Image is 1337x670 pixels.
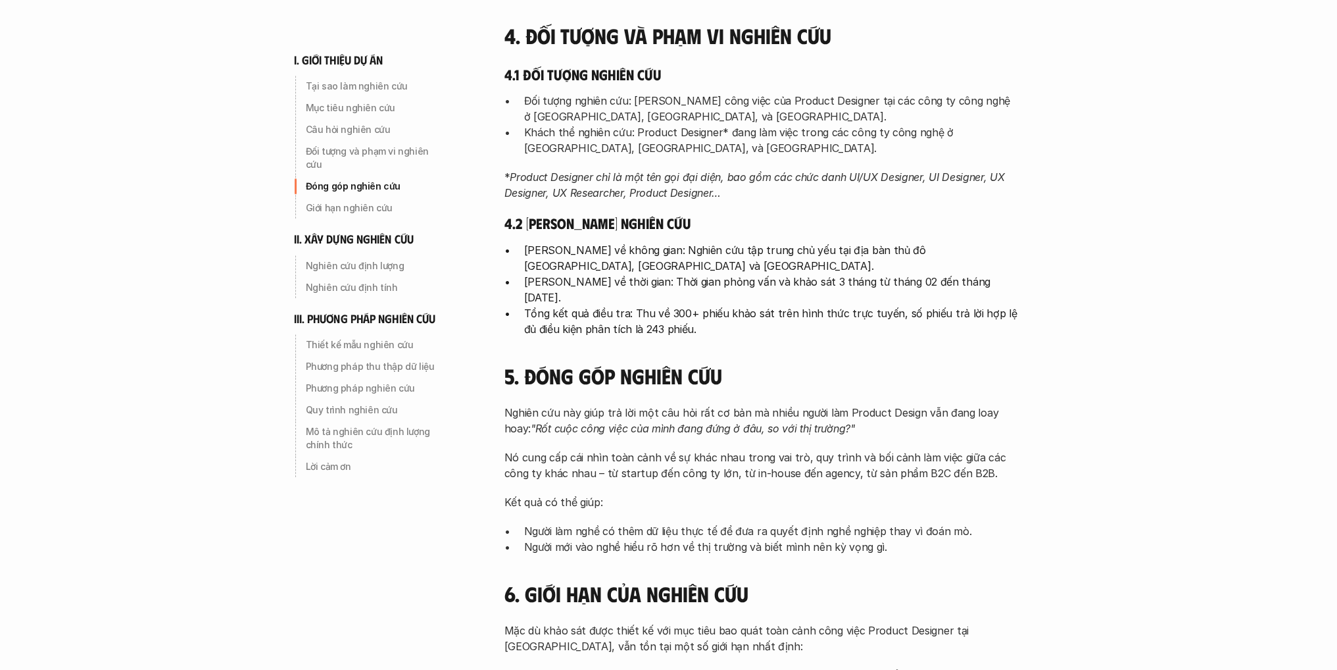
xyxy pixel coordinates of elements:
[306,403,447,417] p: Quy trình nghiên cứu
[306,281,447,294] p: Nghiên cứu định tính
[504,363,1017,388] h4: 5. Đóng góp nghiên cứu
[306,360,447,373] p: Phương pháp thu thập dữ liệu
[306,259,447,272] p: Nghiên cứu định lượng
[306,382,447,395] p: Phương pháp nghiên cứu
[524,539,1017,555] p: Người mới vào nghề hiểu rõ hơn về thị trường và biết mình nên kỳ vọng gì.
[294,277,452,298] a: Nghiên cứu định tính
[504,23,1017,48] h4: 4. Đối tượng và phạm vi nghiên cứu
[294,53,383,68] h6: i. giới thiệu dự án
[306,201,447,215] p: Giới hạn nghiên cứu
[524,305,1017,337] p: Tổng kết quả điều tra: Thu về 300+ phiếu khảo sát trên hình thức trực tuyến, số phiếu trả lời hợp...
[504,623,1017,654] p: Mặc dù khảo sát được thiết kế với mục tiêu bao quát toàn cảnh công việc Product Designer tại [GEO...
[294,356,452,377] a: Phương pháp thu thập dữ liệu
[504,65,1017,84] h5: 4.1 Đối tượng nghiên cứu
[504,494,1017,510] p: Kết quả có thể giúp:
[306,460,447,473] p: Lời cảm ơn
[294,176,452,197] a: Đóng góp nghiên cứu
[504,214,1017,232] h5: 4.2 [PERSON_NAME] nghiên cứu
[524,124,1017,156] p: Khách thể nghiên cứu: Product Designer* đang làm việc trong các công ty công nghệ ở [GEOGRAPHIC_D...
[524,93,1017,124] p: Đối tượng nghiên cứu: [PERSON_NAME] công việc của Product Designer tại các công ty công nghệ ở [G...
[524,523,1017,539] p: Người làm nghề có thêm dữ liệu thực tế để đưa ra quyết định nghề nghiệp thay vì đoán mò.
[294,399,452,421] a: Quy trình nghiên cứu
[504,581,1017,606] h4: 6. Giới hạn của nghiên cứu
[306,101,447,115] p: Mục tiêu nghiên cứu
[294,334,452,355] a: Thiết kế mẫu nghiên cứu
[294,378,452,399] a: Phương pháp nghiên cứu
[294,421,452,455] a: Mô tả nghiên cứu định lượng chính thức
[504,405,1017,436] p: Nghiên cứu này giúp trả lời một câu hỏi rất cơ bản mà nhiều người làm Product Design vẫn đang loa...
[306,123,447,136] p: Câu hỏi nghiên cứu
[306,425,447,451] p: Mô tả nghiên cứu định lượng chính thức
[306,145,447,171] p: Đối tượng và phạm vi nghiên cứu
[294,197,452,219] a: Giới hạn nghiên cứu
[531,422,855,435] em: "Rốt cuộc công việc của mình đang đứng ở đâu, so với thị trường?"
[294,141,452,175] a: Đối tượng và phạm vi nghiên cứu
[504,170,1008,199] em: Product Designer chỉ là một tên gọi đại diện, bao gồm các chức danh UI/UX Designer, UI Designer, ...
[306,338,447,351] p: Thiết kế mẫu nghiên cứu
[294,456,452,477] a: Lời cảm ơn
[524,274,1017,305] p: [PERSON_NAME] về thời gian: Thời gian phỏng vấn và khảo sát 3 tháng từ tháng 02 đến tháng [DATE].
[504,450,1017,481] p: Nó cung cấp cái nhìn toàn cảnh về sự khác nhau trong vai trò, quy trình và bối cảnh làm việc giữa...
[294,119,452,140] a: Câu hỏi nghiên cứu
[294,97,452,118] a: Mục tiêu nghiên cứu
[294,311,436,326] h6: iii. phương pháp nghiên cứu
[294,232,414,247] h6: ii. xây dựng nghiên cứu
[524,242,1017,274] p: [PERSON_NAME] về không gian: Nghiên cứu tập trung chủ yếu tại địa bàn thủ đô [GEOGRAPHIC_DATA], [...
[306,80,447,93] p: Tại sao làm nghiên cứu
[306,180,447,193] p: Đóng góp nghiên cứu
[294,76,452,97] a: Tại sao làm nghiên cứu
[294,255,452,276] a: Nghiên cứu định lượng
